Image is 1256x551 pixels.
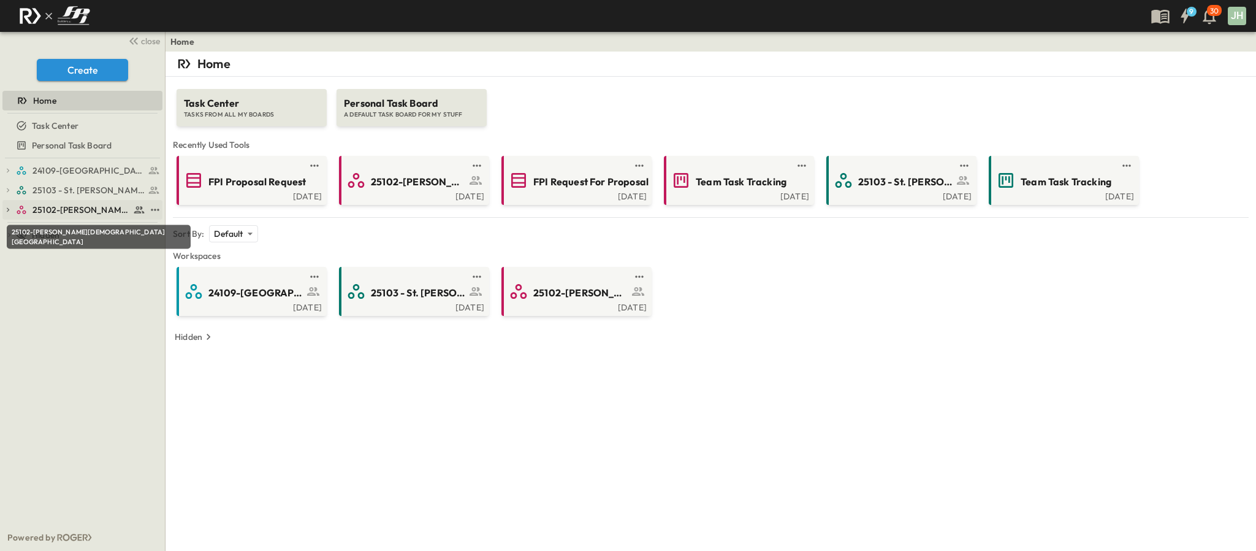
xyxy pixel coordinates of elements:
[2,117,160,134] a: Task Center
[307,269,322,284] button: test
[175,77,328,126] a: Task CenterTASKS FROM ALL MY BOARDS
[307,158,322,173] button: test
[214,228,243,240] p: Default
[16,162,160,179] a: 24109-St. Teresa of Calcutta Parish Hall
[1228,7,1246,25] div: JH
[184,96,319,110] span: Task Center
[344,96,479,110] span: Personal Task Board
[1189,7,1193,17] h6: 9
[32,164,145,177] span: 24109-St. Teresa of Calcutta Parish Hall
[123,32,162,49] button: close
[170,36,194,48] a: Home
[1227,6,1247,26] button: JH
[533,286,628,300] span: 25102-[PERSON_NAME][DEMOGRAPHIC_DATA][GEOGRAPHIC_DATA]
[32,120,78,132] span: Task Center
[696,175,786,189] span: Team Task Tracking
[179,171,322,190] a: FPI Proposal Request
[175,331,202,343] p: Hidden
[829,171,972,190] a: 25103 - St. [PERSON_NAME] Phase 2
[1119,158,1134,173] button: test
[179,301,322,311] a: [DATE]
[341,171,484,190] a: 25102-[PERSON_NAME][DEMOGRAPHIC_DATA][GEOGRAPHIC_DATA]
[632,269,647,284] button: test
[794,158,809,173] button: test
[341,190,484,200] a: [DATE]
[957,158,972,173] button: test
[208,175,306,189] span: FPI Proposal Request
[2,180,162,200] div: 25103 - St. [PERSON_NAME] Phase 2test
[1210,6,1219,16] p: 30
[991,171,1134,190] a: Team Task Tracking
[2,161,162,180] div: 24109-St. Teresa of Calcutta Parish Halltest
[208,286,303,300] span: 24109-[GEOGRAPHIC_DATA][PERSON_NAME]
[2,92,160,109] a: Home
[504,282,647,301] a: 25102-[PERSON_NAME][DEMOGRAPHIC_DATA][GEOGRAPHIC_DATA]
[470,269,484,284] button: test
[173,139,1249,151] span: Recently Used Tools
[341,301,484,311] a: [DATE]
[1173,5,1197,27] button: 9
[858,175,953,189] span: 25103 - St. [PERSON_NAME] Phase 2
[666,171,809,190] a: Team Task Tracking
[141,35,160,47] span: close
[666,190,809,200] a: [DATE]
[344,110,479,119] span: A DEFAULT TASK BOARD FOR MY STUFF
[33,94,56,107] span: Home
[533,175,649,189] span: FPI Request For Proposal
[179,282,322,301] a: 24109-[GEOGRAPHIC_DATA][PERSON_NAME]
[32,204,130,216] span: 25102-Christ The Redeemer Anglican Church
[341,282,484,301] a: 25103 - St. [PERSON_NAME] Phase 2
[170,36,202,48] nav: breadcrumbs
[197,55,230,72] p: Home
[470,158,484,173] button: test
[170,328,219,345] button: Hidden
[16,201,145,218] a: 25102-Christ The Redeemer Anglican Church
[335,77,488,126] a: Personal Task BoardA DEFAULT TASK BOARD FOR MY STUFF
[15,3,94,29] img: c8d7d1ed905e502e8f77bf7063faec64e13b34fdb1f2bdd94b0e311fc34f8000.png
[371,286,466,300] span: 25103 - St. [PERSON_NAME] Phase 2
[2,137,160,154] a: Personal Task Board
[2,200,162,220] div: 25102-Christ The Redeemer Anglican Churchtest
[371,175,466,189] span: 25102-[PERSON_NAME][DEMOGRAPHIC_DATA][GEOGRAPHIC_DATA]
[209,225,257,242] div: Default
[2,136,162,155] div: Personal Task Boardtest
[173,250,1249,262] span: Workspaces
[7,225,191,249] div: 25102-[PERSON_NAME][DEMOGRAPHIC_DATA][GEOGRAPHIC_DATA]
[148,202,162,217] button: test
[32,184,145,196] span: 25103 - St. [PERSON_NAME] Phase 2
[1021,175,1111,189] span: Team Task Tracking
[184,110,319,119] span: TASKS FROM ALL MY BOARDS
[16,182,160,199] a: 25103 - St. [PERSON_NAME] Phase 2
[504,190,647,200] a: [DATE]
[829,190,972,200] a: [DATE]
[504,301,647,311] a: [DATE]
[37,59,128,81] button: Create
[179,190,322,200] a: [DATE]
[632,158,647,173] button: test
[504,171,647,190] a: FPI Request For Proposal
[991,190,1134,200] a: [DATE]
[32,139,112,152] span: Personal Task Board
